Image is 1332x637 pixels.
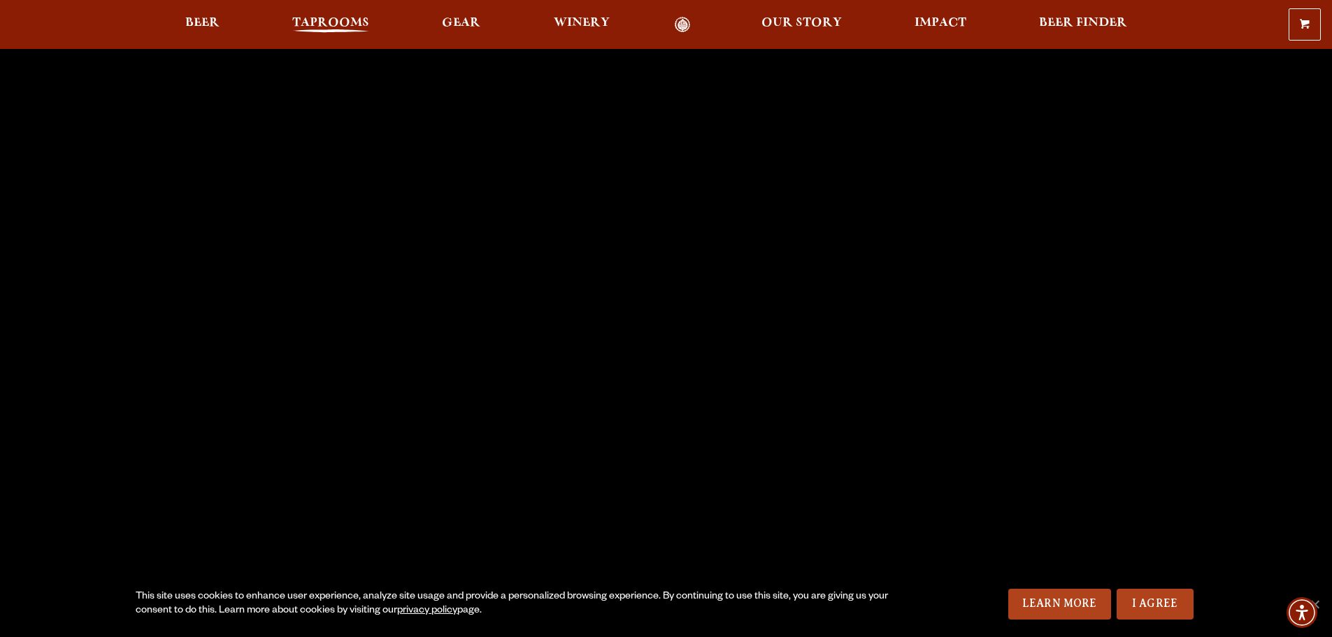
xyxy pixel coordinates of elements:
[442,17,480,29] span: Gear
[915,17,966,29] span: Impact
[554,17,610,29] span: Winery
[185,17,220,29] span: Beer
[1008,589,1111,620] a: Learn More
[292,17,369,29] span: Taprooms
[657,17,709,33] a: Odell Home
[752,17,851,33] a: Our Story
[1039,17,1127,29] span: Beer Finder
[761,17,842,29] span: Our Story
[1030,17,1136,33] a: Beer Finder
[433,17,489,33] a: Gear
[136,590,893,618] div: This site uses cookies to enhance user experience, analyze site usage and provide a personalized ...
[283,17,378,33] a: Taprooms
[545,17,619,33] a: Winery
[1117,589,1194,620] a: I Agree
[176,17,229,33] a: Beer
[905,17,975,33] a: Impact
[397,606,457,617] a: privacy policy
[1287,597,1317,628] div: Accessibility Menu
